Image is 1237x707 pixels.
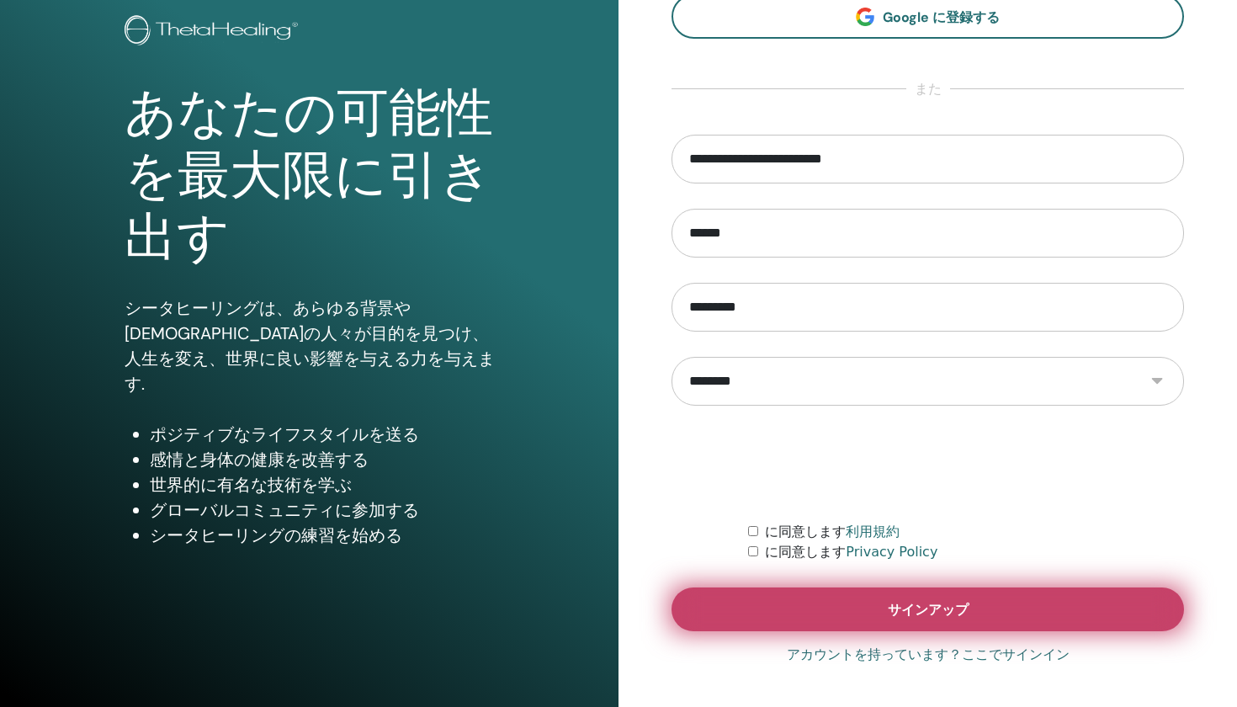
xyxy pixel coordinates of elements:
li: シータヒーリングの練習を始める [150,523,495,548]
button: サインアップ [672,587,1184,631]
li: 感情と身体の健康を改善する [150,447,495,472]
h1: あなたの可能性を最大限に引き出す [125,82,495,270]
li: 世界的に有名な技術を学ぶ [150,472,495,497]
label: に同意します [765,522,900,542]
span: また [906,79,950,99]
a: 利用規約 [846,524,900,540]
a: Privacy Policy [846,544,937,560]
p: シータヒーリングは、あらゆる背景や[DEMOGRAPHIC_DATA]の人々が目的を見つけ、人生を変え、世界に良い影響を与える力を与えます. [125,295,495,396]
span: サインアップ [888,601,969,619]
li: ポジティブなライフスタイルを送る [150,422,495,447]
a: アカウントを持っています？ここでサインイン [787,645,1070,665]
iframe: reCAPTCHA [800,431,1056,497]
li: グローバルコミュニティに参加する [150,497,495,523]
label: に同意します [765,542,937,562]
span: Google に登録する [883,8,1000,26]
